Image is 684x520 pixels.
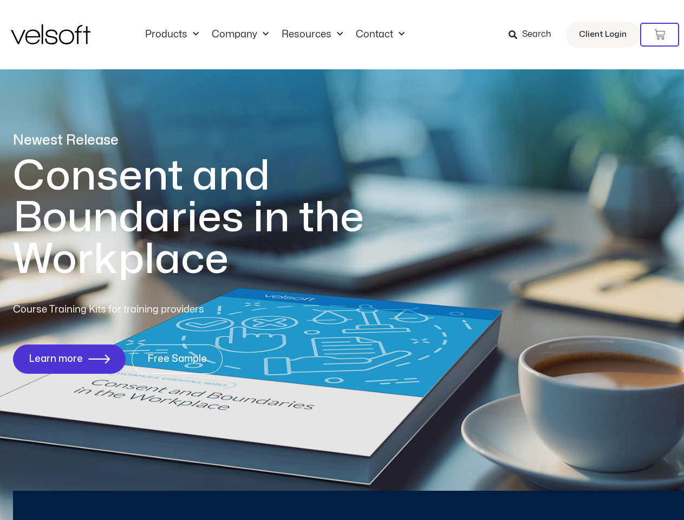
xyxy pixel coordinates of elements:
[275,29,349,41] a: ResourcesMenu Toggle
[147,354,207,365] span: Free Sample
[565,22,640,48] a: Client Login
[349,29,411,41] a: ContactMenu Toggle
[509,25,559,44] a: Search
[29,354,83,365] span: Learn more
[579,28,627,42] span: Client Login
[13,344,126,374] a: Learn more
[13,155,408,281] h1: Consent and Boundaries in the Workplace
[139,29,205,41] a: ProductsMenu Toggle
[205,29,275,41] a: CompanyMenu Toggle
[13,302,283,317] p: Course Training Kits for training providers
[11,24,90,44] img: Velsoft Training Materials
[13,131,408,150] p: Newest Release
[132,344,223,374] a: Free Sample
[139,29,411,41] nav: Menu
[522,28,551,42] span: Search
